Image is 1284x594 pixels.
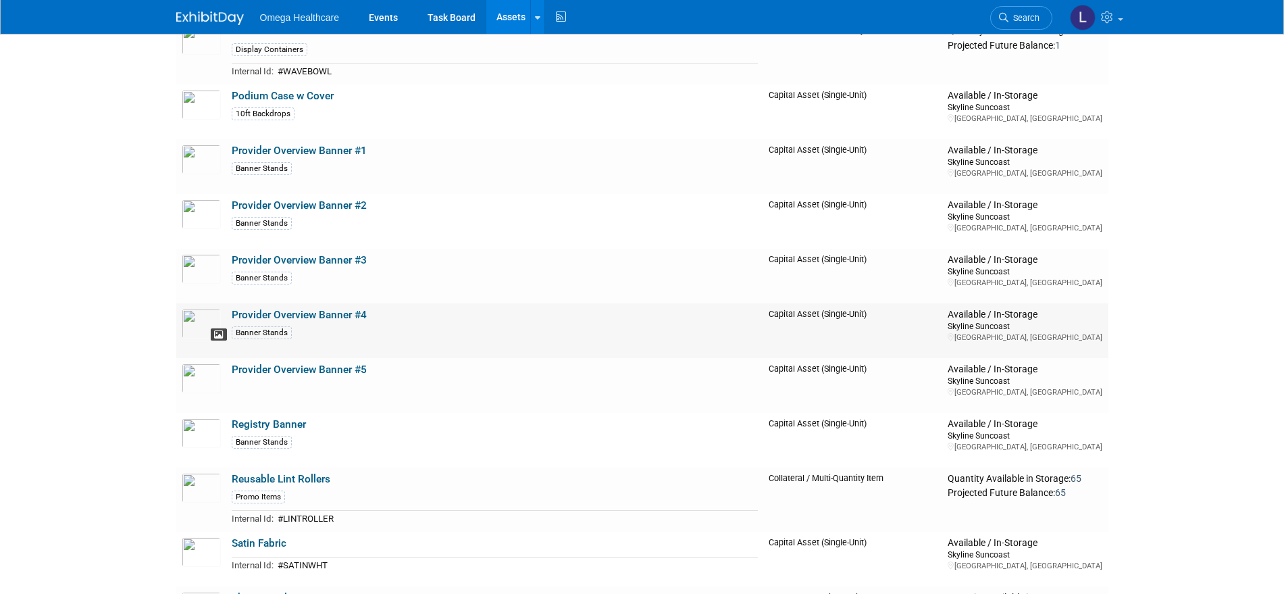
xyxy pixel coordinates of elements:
div: [GEOGRAPHIC_DATA], [GEOGRAPHIC_DATA] [948,442,1102,452]
td: Capital Asset (Single-Unit) [763,303,943,358]
td: Internal Id: [232,511,274,526]
td: Collateral / Multi-Quantity Item [763,20,943,84]
div: [GEOGRAPHIC_DATA], [GEOGRAPHIC_DATA] [948,561,1102,571]
div: Display Containers [232,43,307,56]
div: Skyline Suncoast [948,375,1102,387]
div: Skyline Suncoast [948,549,1102,560]
div: 10ft Backdrops [232,107,294,120]
div: Skyline Suncoast [948,211,1102,222]
span: View Asset Image [211,328,227,341]
div: Available / In-Storage [948,90,1102,102]
div: Banner Stands [232,272,292,284]
a: Provider Overview Banner #2 [232,199,367,212]
div: Banner Stands [232,217,292,230]
div: [GEOGRAPHIC_DATA], [GEOGRAPHIC_DATA] [948,332,1102,343]
div: Available / In-Storage [948,364,1102,376]
td: Capital Asset (Single-Unit) [763,358,943,413]
div: Available / In-Storage [948,199,1102,212]
div: Available / In-Storage [948,145,1102,157]
span: 65 [1071,473,1081,484]
td: Capital Asset (Single-Unit) [763,84,943,139]
a: Reusable Lint Rollers [232,473,330,485]
div: Quantity Available in Storage: [948,473,1102,485]
span: 1 [1055,40,1060,51]
a: Provider Overview Banner #1 [232,145,367,157]
td: Capital Asset (Single-Unit) [763,194,943,249]
a: Provider Overview Banner #3 [232,254,367,266]
div: Available / In-Storage [948,537,1102,549]
span: 65 [1055,487,1066,498]
a: Registry Banner [232,418,306,430]
td: Internal Id: [232,558,274,573]
div: Projected Future Balance: [948,485,1102,499]
td: Capital Asset (Single-Unit) [763,249,943,303]
a: Search [990,6,1052,30]
td: Collateral / Multi-Quantity Item [763,468,943,532]
div: Skyline Suncoast [948,101,1102,113]
div: Available / In-Storage [948,418,1102,430]
div: Banner Stands [232,162,292,175]
div: Skyline Suncoast [948,266,1102,277]
div: Banner Stands [232,436,292,449]
td: Capital Asset (Single-Unit) [763,139,943,194]
span: Search [1008,13,1039,23]
div: [GEOGRAPHIC_DATA], [GEOGRAPHIC_DATA] [948,223,1102,233]
div: [GEOGRAPHIC_DATA], [GEOGRAPHIC_DATA] [948,168,1102,178]
div: [GEOGRAPHIC_DATA], [GEOGRAPHIC_DATA] [948,114,1102,124]
div: Promo Items [232,491,285,503]
div: Skyline Suncoast [948,156,1102,168]
div: [GEOGRAPHIC_DATA], [GEOGRAPHIC_DATA] [948,387,1102,397]
a: Provider Overview Banner #4 [232,309,367,321]
td: Capital Asset (Single-Unit) [763,413,943,468]
td: #WAVEBOWL [274,63,758,78]
div: Available / In-Storage [948,309,1102,321]
div: Skyline Suncoast [948,320,1102,332]
td: #LINTROLLER [274,511,758,526]
a: Satin Fabric [232,537,286,549]
div: Banner Stands [232,326,292,339]
img: Lisa Arias [1070,5,1096,30]
div: Skyline Suncoast [948,430,1102,441]
td: Internal Id: [232,63,274,78]
a: Provider Overview Banner #5 [232,364,367,376]
td: #SATINWHT [274,558,758,573]
span: Omega Healthcare [260,12,340,23]
div: Available / In-Storage [948,254,1102,266]
div: [GEOGRAPHIC_DATA], [GEOGRAPHIC_DATA] [948,278,1102,288]
a: Podium Case w Cover [232,90,334,102]
td: Capital Asset (Single-Unit) [763,532,943,587]
div: Projected Future Balance: [948,37,1102,52]
img: ExhibitDay [176,11,244,25]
